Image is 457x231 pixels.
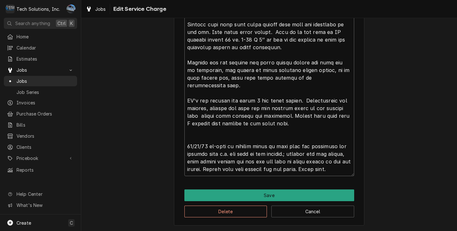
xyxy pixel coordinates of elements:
span: Home [17,33,74,40]
span: Ctrl [57,20,66,27]
span: Vendors [17,133,74,139]
span: C [70,220,73,226]
div: Tech Solutions, Inc.'s Avatar [6,4,15,13]
a: Go to Help Center [4,189,77,199]
span: Reports [17,167,74,173]
a: Home [4,31,77,42]
div: Button Group [184,189,354,217]
span: Edit Service Charge [111,5,166,13]
a: Invoices [4,97,77,108]
span: Pricebook [17,155,64,162]
a: Jobs [4,76,77,86]
span: K [70,20,73,27]
span: Search anything [15,20,50,27]
a: Go to Jobs [4,65,77,75]
a: Estimates [4,54,77,64]
span: Jobs [17,78,74,84]
a: Purchase Orders [4,109,77,119]
div: T [6,4,15,13]
a: Calendar [4,43,77,53]
a: Clients [4,142,77,152]
button: Search anythingCtrlK [4,18,77,29]
div: Button Group Row [184,189,354,201]
span: What's New [17,202,73,208]
a: Jobs [83,4,109,14]
div: Joe Paschal's Avatar [67,4,76,13]
a: Go to Pricebook [4,153,77,163]
span: Create [17,220,31,226]
span: Clients [17,144,74,150]
button: Cancel [271,206,354,217]
span: Jobs [17,67,64,73]
div: Tech Solutions, Inc. [17,6,60,12]
a: Vendors [4,131,77,141]
span: Invoices [17,99,74,106]
span: Bills [17,122,74,128]
span: Purchase Orders [17,110,74,117]
a: Bills [4,120,77,130]
button: Save [184,189,354,201]
button: Delete [184,206,267,217]
span: Job Series [17,89,74,96]
span: Help Center [17,191,73,197]
div: JP [67,4,76,13]
a: Job Series [4,87,77,97]
div: Button Group Row [184,201,354,217]
a: Go to What's New [4,200,77,210]
a: Reports [4,165,77,175]
span: Calendar [17,44,74,51]
span: Jobs [95,6,106,12]
span: Estimates [17,56,74,62]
